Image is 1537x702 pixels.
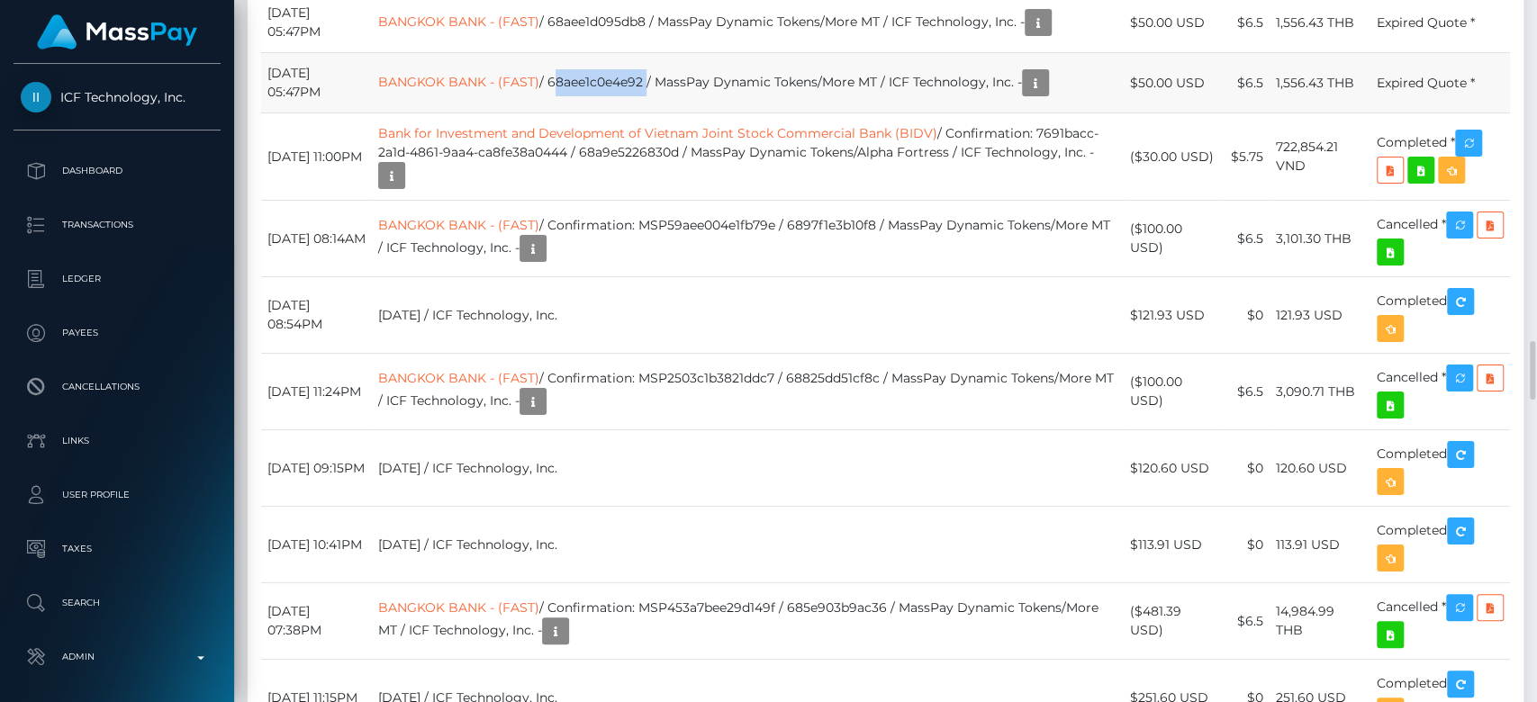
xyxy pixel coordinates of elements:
[14,89,221,105] span: ICF Technology, Inc.
[372,53,1124,113] td: / 68aee1c0e4e92 / MassPay Dynamic Tokens/More MT / ICF Technology, Inc. -
[21,643,213,670] p: Admin
[1370,277,1510,354] td: Completed
[21,211,213,238] p: Transactions
[1223,507,1270,583] td: $0
[21,319,213,346] p: Payees
[21,265,213,292] p: Ledger
[378,125,937,141] a: Bank for Investment and Development of Vietnam Joint Stock Commercial Bank (BIDV)
[1270,430,1370,507] td: 120.60 USD
[261,507,372,583] td: [DATE] 10:41PM
[1223,201,1270,277] td: $6.5
[1124,277,1223,354] td: $121.93 USD
[1270,354,1370,430] td: 3,090.71 THB
[1270,583,1370,660] td: 14,984.99 THB
[1124,113,1223,201] td: ($30.00 USD)
[261,354,372,430] td: [DATE] 11:24PM
[372,430,1124,507] td: [DATE] / ICF Technology, Inc.
[1223,430,1270,507] td: $0
[378,13,539,30] a: BANGKOK BANK - (FAST)
[372,113,1124,201] td: / Confirmation: 7691bacc-2a1d-4861-9aa4-ca8fe38a0444 / 68a9e5226830d / MassPay Dynamic Tokens/Alp...
[21,589,213,616] p: Search
[1270,277,1370,354] td: 121.93 USD
[1370,113,1510,201] td: Completed *
[21,427,213,454] p: Links
[14,526,221,571] a: Taxes
[21,481,213,508] p: User Profile
[14,580,221,625] a: Search
[1124,201,1223,277] td: ($100.00 USD)
[14,634,221,679] a: Admin
[378,217,539,233] a: BANGKOK BANK - (FAST)
[378,370,539,386] a: BANGKOK BANK - (FAST)
[1223,53,1270,113] td: $6.5
[14,364,221,409] a: Cancellations
[1270,53,1370,113] td: 1,556.43 THB
[261,430,372,507] td: [DATE] 09:15PM
[21,535,213,562] p: Taxes
[261,583,372,660] td: [DATE] 07:38PM
[1270,201,1370,277] td: 3,101.30 THB
[37,14,197,49] img: MassPay Logo
[1223,354,1270,430] td: $6.5
[372,583,1124,660] td: / Confirmation: MSP453a7bee29d149f / 685e903b9ac36 / MassPay Dynamic Tokens/More MT / ICF Technol...
[21,82,51,112] img: ICF Technology, Inc.
[1370,430,1510,507] td: Completed
[372,354,1124,430] td: / Confirmation: MSP2503c1b3821ddc7 / 68825dd51cf8c / MassPay Dynamic Tokens/More MT / ICF Technol...
[1270,507,1370,583] td: 113.91 USD
[372,277,1124,354] td: [DATE] / ICF Technology, Inc.
[1124,53,1223,113] td: $50.00 USD
[1270,113,1370,201] td: 722,854.21 VND
[261,277,372,354] td: [DATE] 08:54PM
[14,148,221,193] a: Dashboard
[1223,583,1270,660] td: $6.5
[14,202,221,247] a: Transactions
[21,373,213,400] p: Cancellations
[14,472,221,517] a: User Profile
[372,507,1124,583] td: [DATE] / ICF Technology, Inc.
[261,201,372,277] td: [DATE] 08:14AM
[261,53,372,113] td: [DATE] 05:47PM
[1124,354,1223,430] td: ($100.00 USD)
[14,418,221,463] a: Links
[261,113,372,201] td: [DATE] 11:00PM
[1370,201,1510,277] td: Cancelled *
[1370,53,1510,113] td: Expired Quote *
[1370,354,1510,430] td: Cancelled *
[1223,277,1270,354] td: $0
[1223,113,1270,201] td: $5.75
[1370,583,1510,660] td: Cancelled *
[1124,430,1223,507] td: $120.60 USD
[1370,507,1510,583] td: Completed
[14,310,221,355] a: Payees
[378,74,539,90] a: BANGKOK BANK - (FAST)
[372,201,1124,277] td: / Confirmation: MSP59aee004e1fb79e / 6897f1e3b10f8 / MassPay Dynamic Tokens/More MT / ICF Technol...
[1124,583,1223,660] td: ($481.39 USD)
[14,256,221,301] a: Ledger
[378,599,539,616] a: BANGKOK BANK - (FAST)
[21,157,213,184] p: Dashboard
[1124,507,1223,583] td: $113.91 USD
